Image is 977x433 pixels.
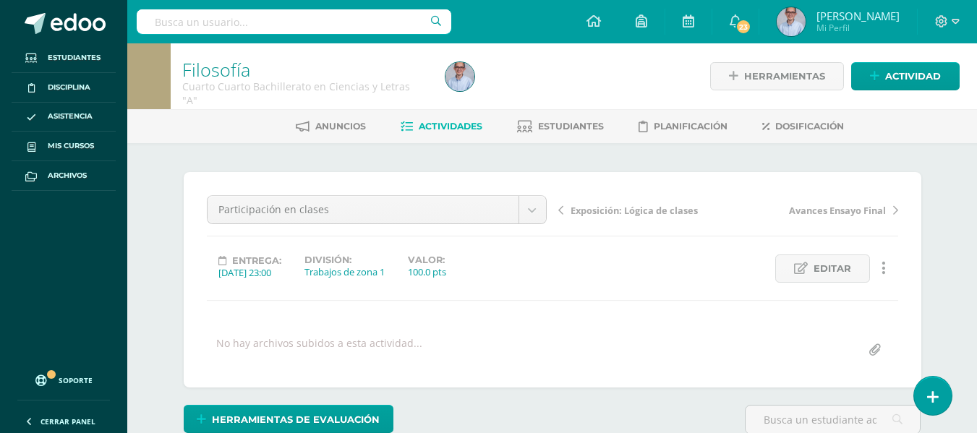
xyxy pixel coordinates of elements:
[789,204,886,217] span: Avances Ensayo Final
[182,80,428,107] div: Cuarto Cuarto Bachillerato en Ciencias y Letras 'A'
[775,121,844,132] span: Dosificación
[184,405,393,433] a: Herramientas de evaluación
[12,103,116,132] a: Asistencia
[744,63,825,90] span: Herramientas
[218,266,281,279] div: [DATE] 23:00
[419,121,482,132] span: Actividades
[182,57,250,82] a: Filosofía
[208,196,546,223] a: Participación en clases
[12,73,116,103] a: Disciplina
[304,265,385,278] div: Trabajos de zona 1
[538,121,604,132] span: Estudiantes
[401,115,482,138] a: Actividades
[304,254,385,265] label: División:
[735,19,751,35] span: 23
[48,111,93,122] span: Asistencia
[571,204,698,217] span: Exposición: Lógica de clases
[814,255,851,282] span: Editar
[408,265,446,278] div: 100.0 pts
[639,115,728,138] a: Planificación
[17,361,110,396] a: Soporte
[59,375,93,385] span: Soporte
[218,196,508,223] span: Participación en clases
[851,62,960,90] a: Actividad
[48,140,94,152] span: Mis cursos
[48,170,87,181] span: Archivos
[12,161,116,191] a: Archivos
[48,82,90,93] span: Disciplina
[48,52,101,64] span: Estudiantes
[182,59,428,80] h1: Filosofía
[558,202,728,217] a: Exposición: Lógica de clases
[40,416,95,426] span: Cerrar panel
[216,336,422,364] div: No hay archivos subidos a esta actividad...
[137,9,451,34] input: Busca un usuario...
[777,7,806,36] img: 54d5abf9b2742d70e04350d565128aa6.png
[517,115,604,138] a: Estudiantes
[296,115,366,138] a: Anuncios
[408,254,446,265] label: Valor:
[212,406,380,433] span: Herramientas de evaluación
[816,22,900,34] span: Mi Perfil
[654,121,728,132] span: Planificación
[762,115,844,138] a: Dosificación
[12,43,116,73] a: Estudiantes
[315,121,366,132] span: Anuncios
[710,62,844,90] a: Herramientas
[445,62,474,91] img: 54d5abf9b2742d70e04350d565128aa6.png
[885,63,941,90] span: Actividad
[728,202,898,217] a: Avances Ensayo Final
[12,132,116,161] a: Mis cursos
[232,255,281,266] span: Entrega:
[816,9,900,23] span: [PERSON_NAME]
